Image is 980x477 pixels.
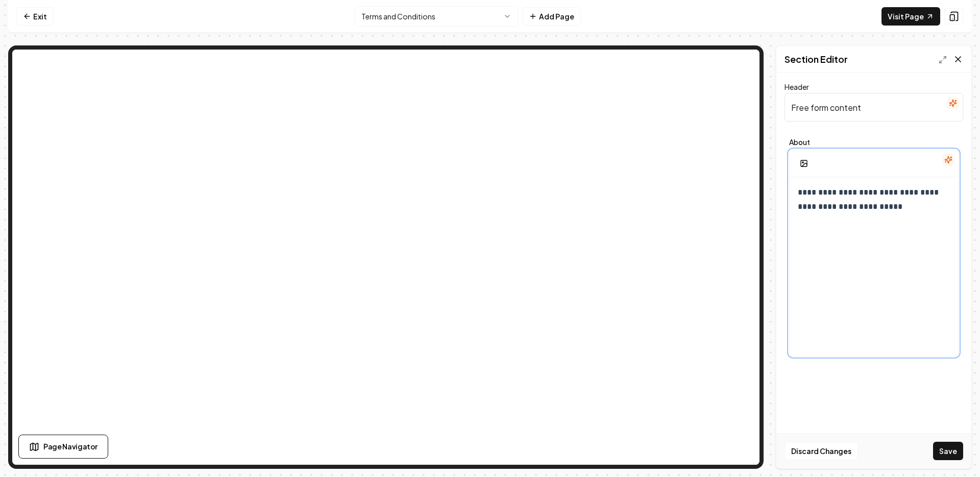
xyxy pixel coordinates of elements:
input: Header [785,93,963,122]
a: Visit Page [881,7,940,26]
button: Save [933,442,963,460]
a: Exit [16,7,54,26]
label: About [789,138,959,146]
button: Add Image [794,154,814,173]
button: Page Navigator [18,435,108,459]
span: Page Navigator [43,441,97,452]
label: Header [785,82,809,91]
button: Add Page [522,7,581,26]
button: Discard Changes [785,442,858,460]
h2: Section Editor [785,52,848,66]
